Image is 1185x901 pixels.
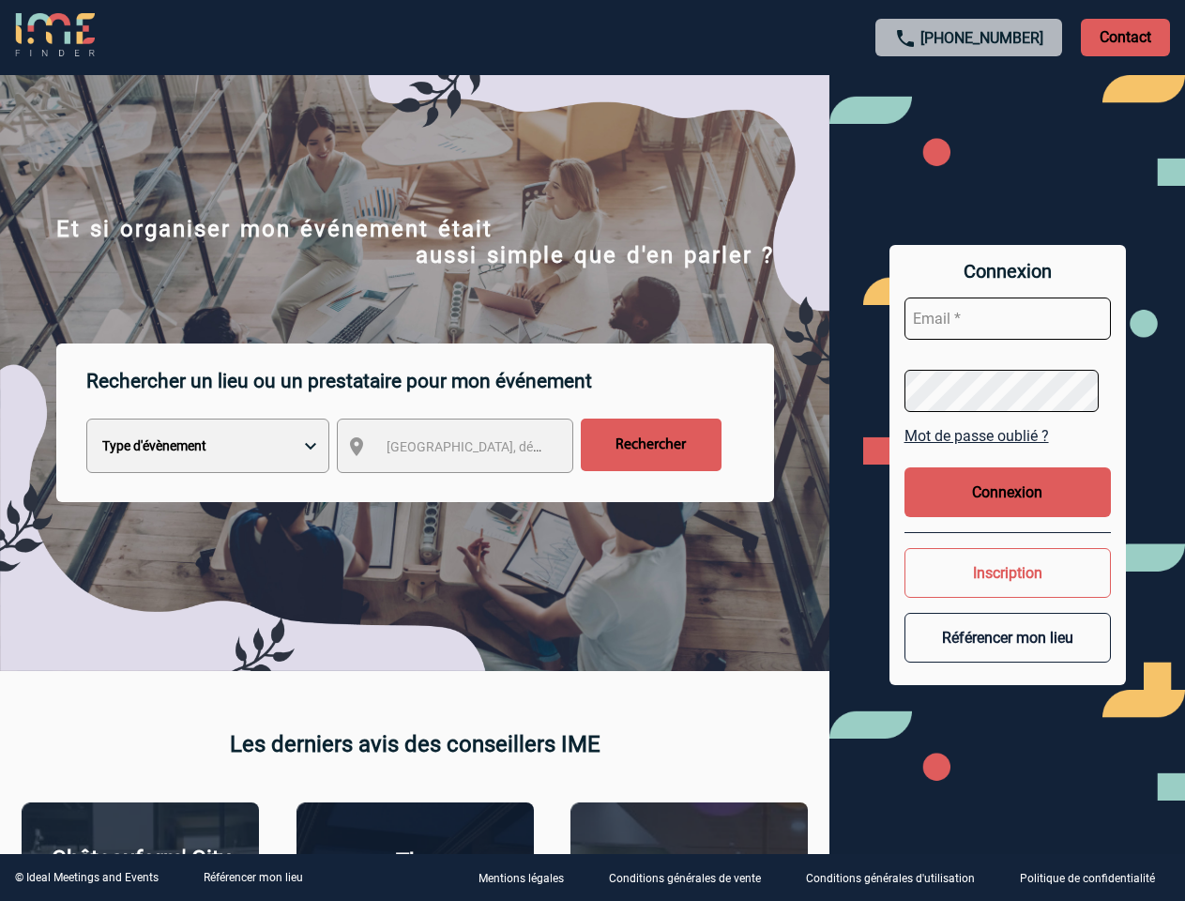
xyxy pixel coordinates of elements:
[594,869,791,887] a: Conditions générales de vente
[463,869,594,887] a: Mentions légales
[15,871,159,884] div: © Ideal Meetings and Events
[806,873,975,886] p: Conditions générales d'utilisation
[1020,873,1155,886] p: Politique de confidentialité
[609,873,761,886] p: Conditions générales de vente
[1005,869,1185,887] a: Politique de confidentialité
[791,869,1005,887] a: Conditions générales d'utilisation
[479,873,564,886] p: Mentions légales
[204,871,303,884] a: Référencer mon lieu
